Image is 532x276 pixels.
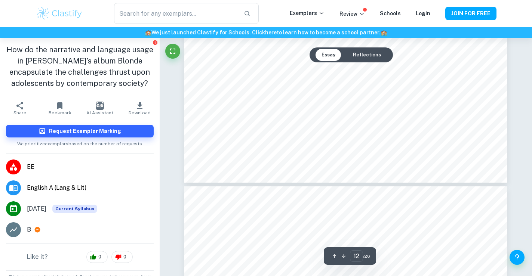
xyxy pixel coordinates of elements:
[347,49,387,61] button: Reflections
[165,44,180,59] button: Fullscreen
[27,183,154,192] span: English A (Lang & Lit)
[339,10,365,18] p: Review
[129,110,151,115] span: Download
[96,102,104,110] img: AI Assistant
[153,40,158,45] button: Report issue
[27,225,31,234] p: B
[416,10,430,16] a: Login
[290,9,325,17] p: Exemplars
[17,137,142,147] span: We prioritize exemplars based on the number of requests
[80,98,120,119] button: AI Assistant
[52,205,97,213] span: Current Syllabus
[49,110,71,115] span: Bookmark
[27,162,154,171] span: EE
[13,110,26,115] span: Share
[380,10,401,16] a: Schools
[86,251,108,263] div: 0
[381,30,387,35] span: 🏫
[1,28,531,37] h6: We just launched Clastify for Schools. Click to learn how to become a school partner.
[40,98,80,119] button: Bookmark
[145,30,151,35] span: 🏫
[6,125,154,137] button: Request Exemplar Marking
[114,3,237,24] input: Search for any exemplars...
[27,252,48,261] h6: Like it?
[510,250,525,265] button: Help and Feedback
[445,7,496,20] button: JOIN FOR FREE
[316,49,341,61] button: Essay
[111,251,133,263] div: 0
[363,253,370,260] span: / 26
[265,30,277,35] a: here
[6,44,154,89] h1: How do the narrative and language usage in [PERSON_NAME]’s album Blonde encapsulate the challenge...
[49,127,121,135] h6: Request Exemplar Marking
[27,204,46,213] span: [DATE]
[94,253,105,261] span: 0
[86,110,113,115] span: AI Assistant
[120,98,160,119] button: Download
[36,6,83,21] img: Clastify logo
[119,253,130,261] span: 0
[52,205,97,213] div: This exemplar is based on the current syllabus. Feel free to refer to it for inspiration/ideas wh...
